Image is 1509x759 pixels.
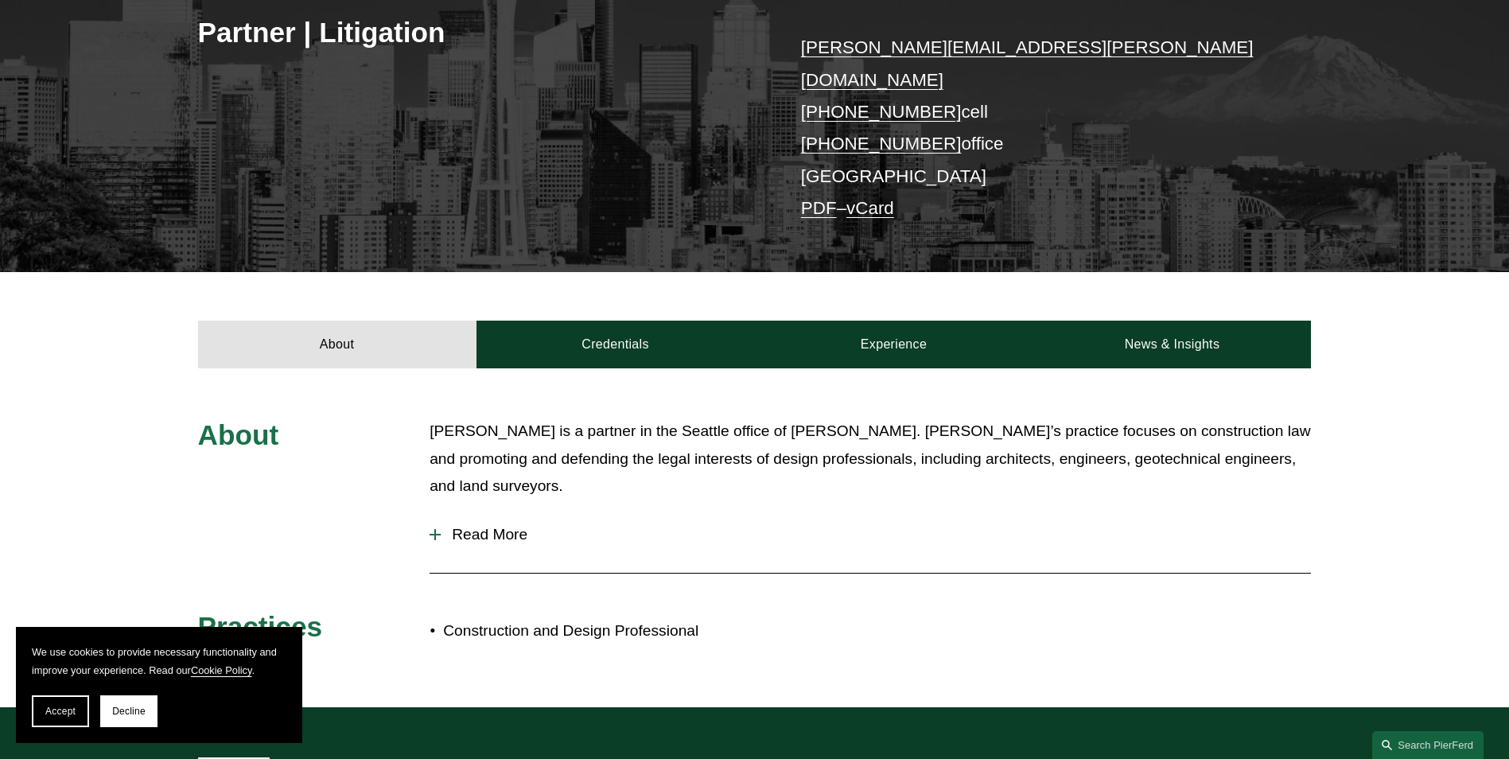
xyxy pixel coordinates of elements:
[755,321,1033,368] a: Experience
[112,706,146,717] span: Decline
[1372,731,1484,759] a: Search this site
[198,611,323,642] span: Practices
[476,321,755,368] a: Credentials
[801,32,1265,224] p: cell office [GEOGRAPHIC_DATA] –
[430,418,1311,500] p: [PERSON_NAME] is a partner in the Seattle office of [PERSON_NAME]. [PERSON_NAME]’s practice focus...
[32,643,286,679] p: We use cookies to provide necessary functionality and improve your experience. Read our .
[801,198,837,218] a: PDF
[441,526,1311,543] span: Read More
[846,198,894,218] a: vCard
[198,321,476,368] a: About
[100,695,158,727] button: Decline
[801,134,962,154] a: [PHONE_NUMBER]
[801,102,962,122] a: [PHONE_NUMBER]
[45,706,76,717] span: Accept
[32,695,89,727] button: Accept
[198,15,755,50] h3: Partner | Litigation
[1033,321,1311,368] a: News & Insights
[16,627,302,743] section: Cookie banner
[198,419,279,450] span: About
[191,664,252,676] a: Cookie Policy
[801,37,1254,89] a: [PERSON_NAME][EMAIL_ADDRESS][PERSON_NAME][DOMAIN_NAME]
[443,617,754,645] p: Construction and Design Professional
[430,514,1311,555] button: Read More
